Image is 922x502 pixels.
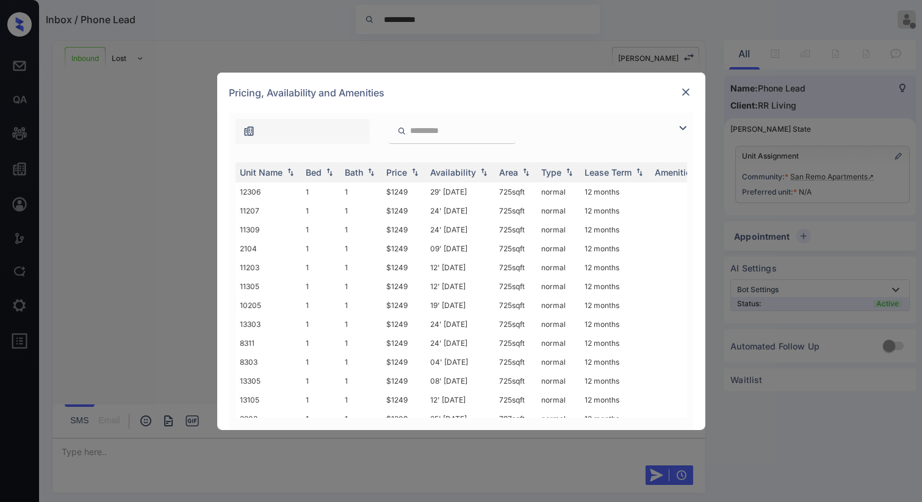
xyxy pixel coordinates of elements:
div: Bath [345,167,364,177]
font: normal [542,414,566,423]
td: 13305 [236,371,301,390]
img: sorting [284,168,297,176]
div: Bed [306,167,322,177]
font: months [594,301,620,310]
font: 12 [585,414,592,423]
font: normal [542,357,566,367]
td: $1249 [382,182,426,201]
td: 08' [DATE] [426,371,495,390]
font: 1 [306,357,309,367]
font: 1 [306,206,309,215]
font: sqft [513,244,525,253]
font: $1249 [387,244,408,253]
font: 1 [306,414,309,423]
font: normal [542,395,566,404]
font: 725 [500,206,513,215]
td: 2104 [236,239,301,258]
td: 11207 [236,201,301,220]
font: sqft [513,206,525,215]
td: 1 [301,182,340,201]
font: normal [542,376,566,385]
img: close [680,86,692,98]
font: 1 [345,282,348,291]
font: 12 [585,395,592,404]
img: sorting [478,168,490,176]
font: 12 [585,301,592,310]
img: icon-zuma [243,125,255,137]
td: 13105 [236,390,301,409]
font: 12 [585,357,592,367]
font: 12 [585,225,592,234]
img: sorting [633,168,646,176]
img: sorting [520,168,532,176]
font: 12 [585,376,592,385]
font: $1249 [387,395,408,404]
font: 1 [306,263,309,272]
font: 1 [345,376,348,385]
font: $1249 [387,376,408,385]
font: 24' [DATE] [431,320,468,329]
font: normal [542,339,566,348]
font: sqft [513,376,525,385]
font: 1 [345,187,348,196]
td: 725 sqft [495,182,537,201]
img: icon-zuma [675,121,690,135]
font: 725 [500,320,513,329]
font: normal [542,244,566,253]
div: Amenities [655,167,696,177]
font: sqft [513,225,525,234]
div: Type [542,167,562,177]
font: 1 [345,357,348,367]
font: normal [542,225,566,234]
td: 04' [DATE] [426,353,495,371]
font: months [594,244,620,253]
font: normal [542,206,566,215]
font: 725 [500,357,513,367]
font: normal [542,320,566,329]
font: months [594,339,620,348]
font: 1 [306,376,309,385]
font: $1249 [387,282,408,291]
font: 12' [DATE] [431,282,466,291]
font: 1 [345,320,348,329]
td: 11309 [236,220,301,239]
td: 8303 [236,353,301,371]
font: 12 [585,339,592,348]
font: $1249 [387,320,408,329]
font: $1249 [387,339,408,348]
font: months [594,357,620,367]
font: normal [542,263,566,272]
div: Lease Term [585,167,632,177]
font: 1 [345,206,348,215]
td: 797 sqft [495,409,537,428]
font: 24' [DATE] [431,225,468,234]
font: 12 [585,206,592,215]
img: sorting [409,168,421,176]
td: 8311 [236,334,301,353]
font: months [594,376,620,385]
td: 12' [DATE] [426,258,495,277]
font: 12' [DATE] [431,395,466,404]
font: 12 [585,244,592,253]
font: 725 [500,376,513,385]
img: sorting [323,168,336,176]
font: months [594,282,620,291]
td: 24' [DATE] [426,201,495,220]
td: 3203 [236,409,301,428]
font: 24' [DATE] [431,339,468,348]
font: $1249 [387,225,408,234]
td: 09' [DATE] [426,239,495,258]
font: sqft [513,263,525,272]
font: months [594,225,620,234]
font: 725 [500,263,513,272]
font: 725 [500,282,513,291]
font: 725 [500,244,513,253]
td: normal [537,182,580,201]
td: 12 months [580,182,650,201]
div: Unit Name [240,167,283,177]
td: $1309 [382,409,426,428]
td: 19' [DATE] [426,296,495,315]
img: icon-zuma [397,126,406,137]
div: Availability [431,167,477,177]
font: 1 [345,263,348,272]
